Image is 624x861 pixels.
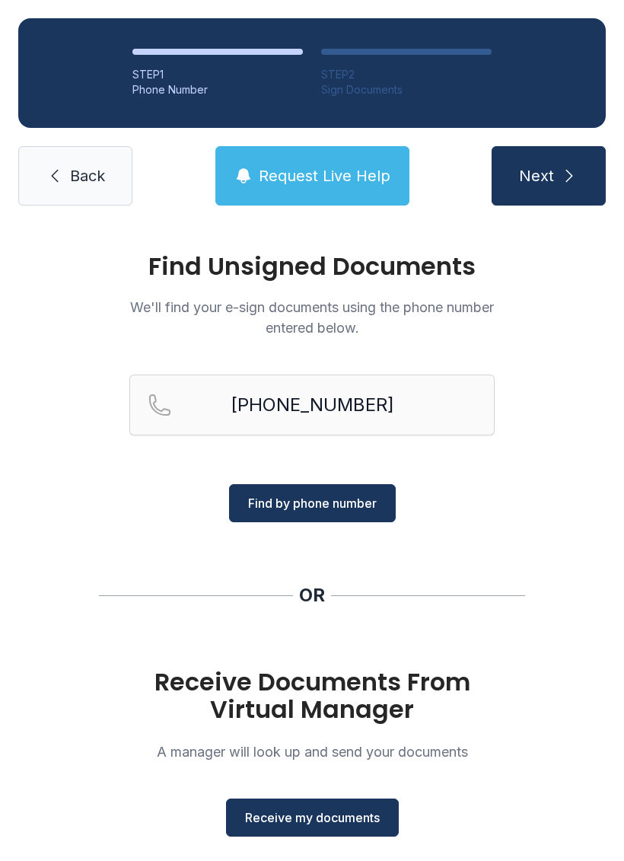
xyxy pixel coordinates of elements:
[248,494,377,512] span: Find by phone number
[321,82,492,97] div: Sign Documents
[129,254,495,279] h1: Find Unsigned Documents
[70,165,105,187] span: Back
[132,67,303,82] div: STEP 1
[129,741,495,762] p: A manager will look up and send your documents
[129,375,495,435] input: Reservation phone number
[129,668,495,723] h1: Receive Documents From Virtual Manager
[321,67,492,82] div: STEP 2
[132,82,303,97] div: Phone Number
[245,808,380,827] span: Receive my documents
[259,165,390,187] span: Request Live Help
[519,165,554,187] span: Next
[299,583,325,607] div: OR
[129,297,495,338] p: We'll find your e-sign documents using the phone number entered below.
